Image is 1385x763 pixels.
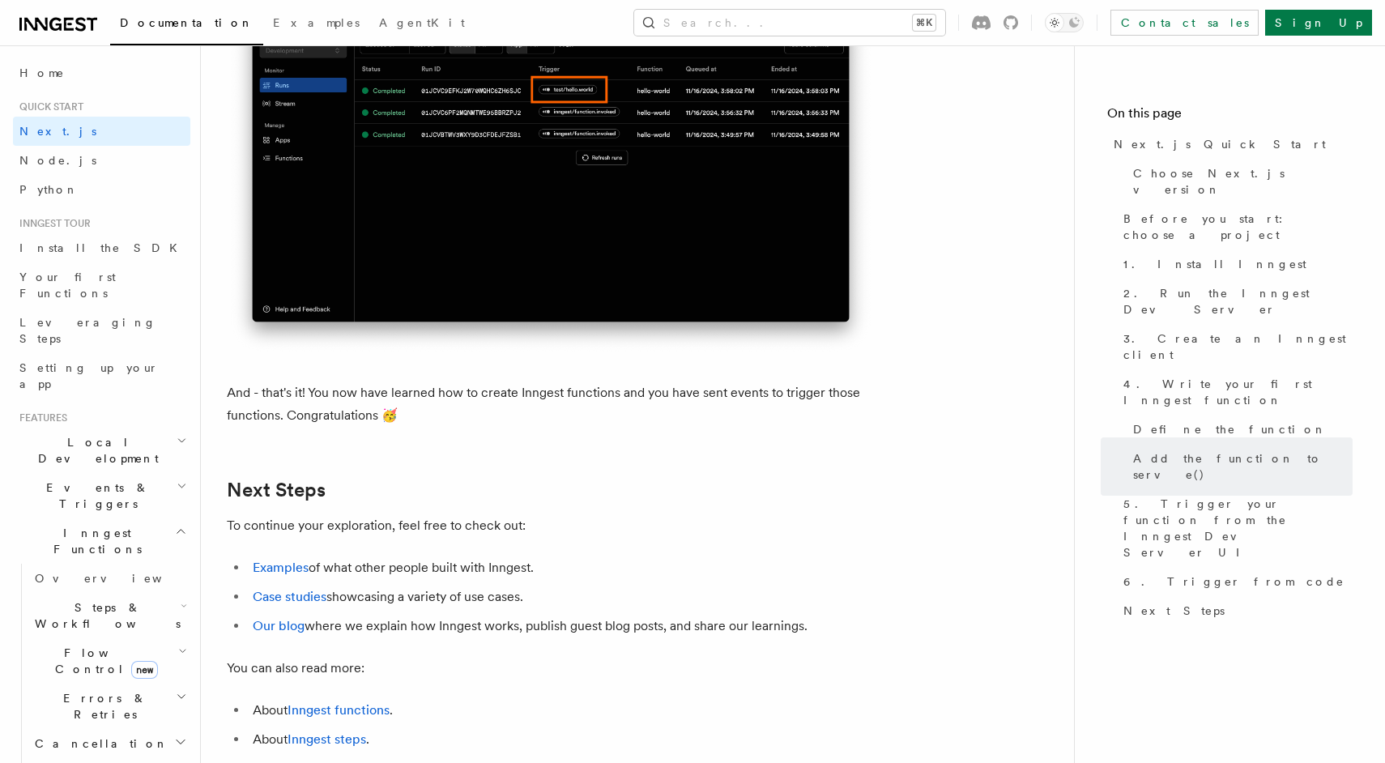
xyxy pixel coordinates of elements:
[288,731,366,747] a: Inngest steps
[1123,573,1345,590] span: 6. Trigger from code
[1107,104,1353,130] h4: On this page
[13,117,190,146] a: Next.js
[227,657,875,680] p: You can also read more:
[13,518,190,564] button: Inngest Functions
[253,589,326,604] a: Case studies
[13,434,177,467] span: Local Development
[13,411,67,424] span: Features
[120,16,254,29] span: Documentation
[1123,285,1353,318] span: 2. Run the Inngest Dev Server
[634,10,945,36] button: Search...⌘K
[227,381,875,427] p: And - that's it! You now have learned how to create Inngest functions and you have sent events to...
[1107,130,1353,159] a: Next.js Quick Start
[19,65,65,81] span: Home
[28,564,190,593] a: Overview
[1117,489,1353,567] a: 5. Trigger your function from the Inngest Dev Server UI
[1127,159,1353,204] a: Choose Next.js version
[1123,496,1353,561] span: 5. Trigger your function from the Inngest Dev Server UI
[227,514,875,537] p: To continue your exploration, feel free to check out:
[248,586,875,608] li: showcasing a variety of use cases.
[1117,324,1353,369] a: 3. Create an Inngest client
[13,525,175,557] span: Inngest Functions
[19,183,79,196] span: Python
[248,699,875,722] li: About .
[131,661,158,679] span: new
[913,15,935,31] kbd: ⌘K
[1123,376,1353,408] span: 4. Write your first Inngest function
[28,729,190,758] button: Cancellation
[369,5,475,44] a: AgentKit
[19,241,187,254] span: Install the SDK
[13,146,190,175] a: Node.js
[1045,13,1084,32] button: Toggle dark mode
[28,735,168,752] span: Cancellation
[1123,603,1225,619] span: Next Steps
[19,271,116,300] span: Your first Functions
[1117,279,1353,324] a: 2. Run the Inngest Dev Server
[263,5,369,44] a: Examples
[19,361,159,390] span: Setting up your app
[13,217,91,230] span: Inngest tour
[28,593,190,638] button: Steps & Workflows
[1117,249,1353,279] a: 1. Install Inngest
[1265,10,1372,36] a: Sign Up
[288,702,390,718] a: Inngest functions
[248,615,875,637] li: where we explain how Inngest works, publish guest blog posts, and share our learnings.
[1133,165,1353,198] span: Choose Next.js version
[248,556,875,579] li: of what other people built with Inngest.
[1110,10,1259,36] a: Contact sales
[1117,567,1353,596] a: 6. Trigger from code
[28,638,190,684] button: Flow Controlnew
[13,175,190,204] a: Python
[13,100,83,113] span: Quick start
[19,125,96,138] span: Next.js
[1123,330,1353,363] span: 3. Create an Inngest client
[1123,211,1353,243] span: Before you start: choose a project
[13,308,190,353] a: Leveraging Steps
[1127,444,1353,489] a: Add the function to serve()
[1127,415,1353,444] a: Define the function
[19,154,96,167] span: Node.js
[13,58,190,87] a: Home
[28,599,181,632] span: Steps & Workflows
[253,560,309,575] a: Examples
[19,316,156,345] span: Leveraging Steps
[13,473,190,518] button: Events & Triggers
[1117,204,1353,249] a: Before you start: choose a project
[1133,421,1327,437] span: Define the function
[1123,256,1306,272] span: 1. Install Inngest
[13,262,190,308] a: Your first Functions
[1117,596,1353,625] a: Next Steps
[248,728,875,751] li: About .
[273,16,360,29] span: Examples
[13,353,190,399] a: Setting up your app
[379,16,465,29] span: AgentKit
[28,684,190,729] button: Errors & Retries
[1114,136,1326,152] span: Next.js Quick Start
[35,572,202,585] span: Overview
[227,479,326,501] a: Next Steps
[1133,450,1353,483] span: Add the function to serve()
[28,690,176,723] span: Errors & Retries
[1117,369,1353,415] a: 4. Write your first Inngest function
[253,618,305,633] a: Our blog
[28,645,178,677] span: Flow Control
[13,480,177,512] span: Events & Triggers
[13,233,190,262] a: Install the SDK
[110,5,263,45] a: Documentation
[13,428,190,473] button: Local Development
